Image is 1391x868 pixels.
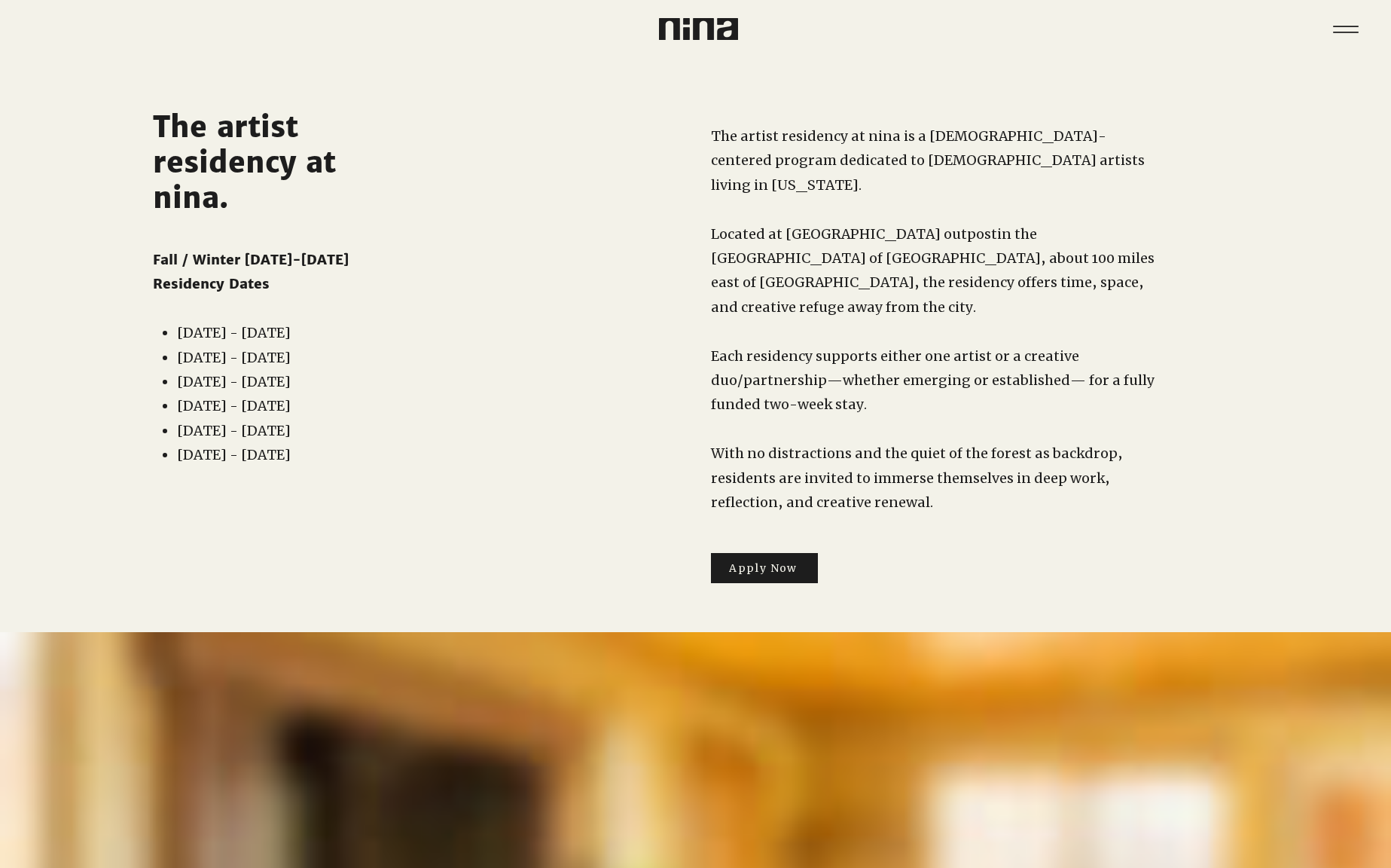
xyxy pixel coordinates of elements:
span: Apply Now [729,561,798,575]
button: Menu [1322,6,1368,52]
span: [DATE] - [DATE] [177,373,291,390]
span: Each residency supports either one artist or a creative duo/partnership—whether emerging or estab... [711,347,1155,414]
a: Apply Now [711,553,818,583]
span: Fall / Winter [DATE]-[DATE] Residency Dates [153,251,349,292]
span: [DATE] - [DATE] [177,397,291,414]
span: The artist residency at nina is a [DEMOGRAPHIC_DATA]-centered program dedicated to [DEMOGRAPHIC_D... [711,127,1145,194]
span: The artist residency at nina. [153,109,336,215]
nav: Site [1322,6,1368,52]
span: Located at [GEOGRAPHIC_DATA] outpost [711,225,997,243]
span: in the [GEOGRAPHIC_DATA] of [GEOGRAPHIC_DATA], about 100 miles east of [GEOGRAPHIC_DATA], the res... [711,225,1155,316]
span: [DATE] - [DATE] [177,422,291,439]
img: Nina Logo CMYK_Charcoal.png [659,18,738,40]
span: [DATE] - [DATE] [177,324,291,341]
span: [DATE] - [DATE] [177,446,291,463]
span: With no distractions and the quiet of the forest as backdrop, residents are invited to immerse th... [711,445,1123,511]
span: [DATE] - [DATE] [177,349,291,366]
